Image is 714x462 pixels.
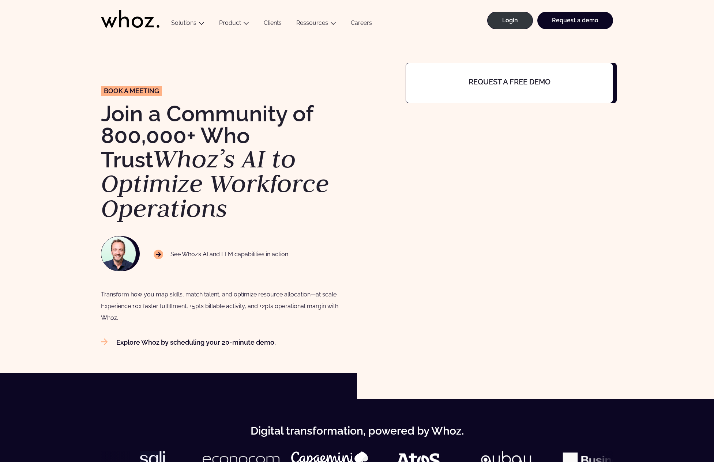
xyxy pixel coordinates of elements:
[164,19,212,29] button: Solutions
[487,12,533,29] a: Login
[219,19,241,26] a: Product
[429,78,590,86] h4: Request a free demo
[101,103,350,221] h1: Join a Community of 800,000+ Who Trust
[251,424,464,437] strong: Digital transformation, powered by Whoz.
[296,19,328,26] a: Ressources
[101,338,276,346] a: Explore Whoz by scheduling your 20-minute demo.
[256,19,289,29] a: Clients
[104,88,159,94] span: Book a meeting
[289,19,343,29] button: Ressources
[101,289,350,324] div: Transform how you map skills, match talent, and optimize resource allocation—at scale. Experience...
[154,250,288,259] p: See Whoz’s AI and LLM capabilities in action
[343,19,379,29] a: Careers
[537,12,613,29] a: Request a demo
[101,236,136,271] img: NAWROCKI-Thomas.jpg
[101,143,329,224] em: Whoz’s AI to Optimize Workforce Operations
[212,19,256,29] button: Product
